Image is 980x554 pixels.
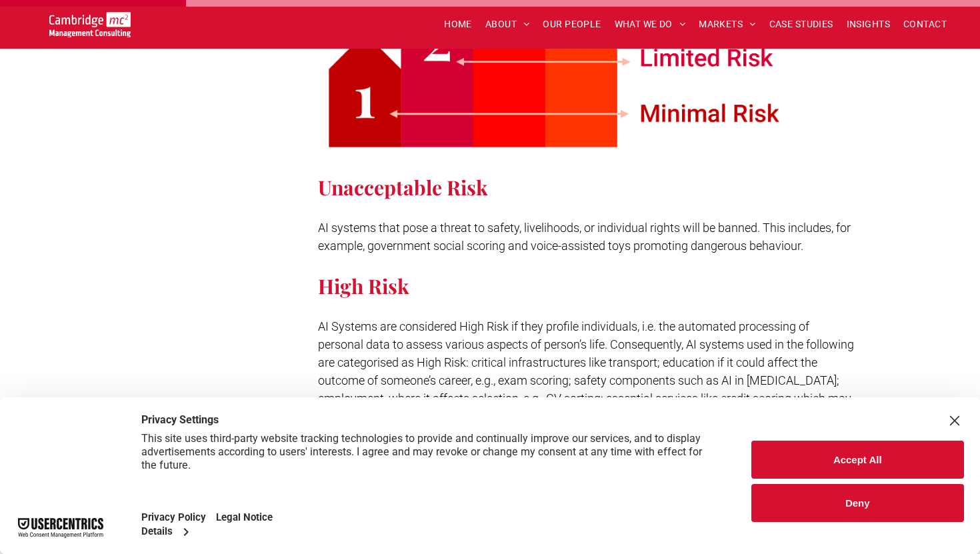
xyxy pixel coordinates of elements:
span: High Risk [318,273,409,299]
a: WHAT WE DO [608,14,693,35]
span: AI Systems are considered High Risk if they profile individuals, i.e. the automated processing of... [318,319,854,441]
a: ABOUT [479,14,537,35]
a: Your Business Transformed | Cambridge Management Consulting [49,14,131,28]
a: MARKETS [692,14,762,35]
span: Unacceptable Risk [318,174,488,201]
a: CONTACT [897,14,953,35]
span: AI systems that pose a threat to safety, livelihoods, or individual rights will be banned. This i... [318,221,851,253]
a: CASE STUDIES [763,14,840,35]
a: OUR PEOPLE [536,14,607,35]
a: HOME [437,14,479,35]
a: INSIGHTS [840,14,897,35]
img: Go to Homepage [49,12,131,37]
